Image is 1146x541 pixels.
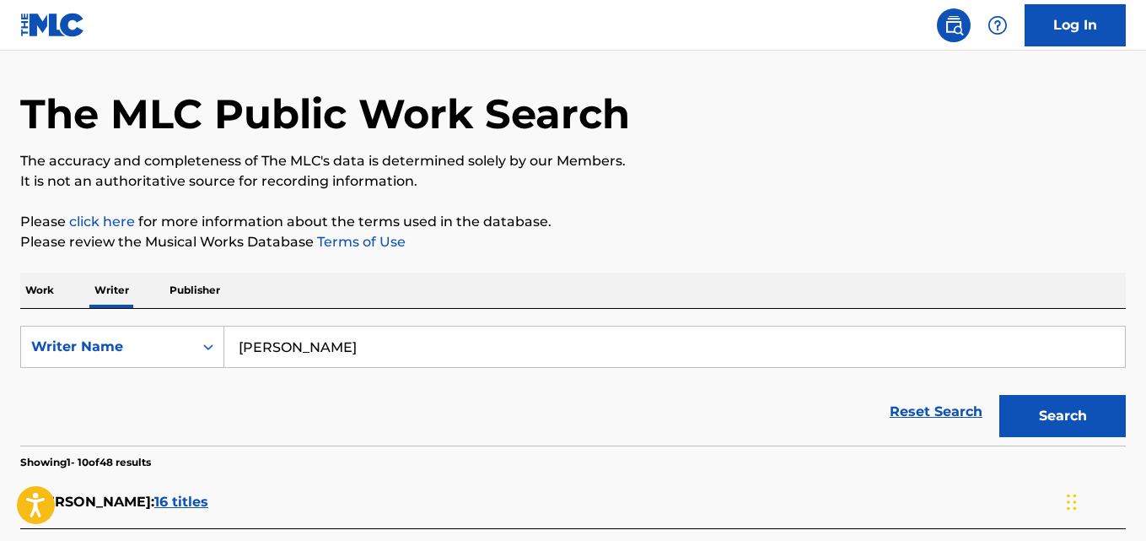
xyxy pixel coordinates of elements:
[164,273,225,308] p: Publisher
[20,151,1126,171] p: The accuracy and completeness of The MLC's data is determined solely by our Members.
[20,326,1126,446] form: Search Form
[1025,4,1126,46] a: Log In
[981,8,1014,42] div: Help
[314,234,406,250] a: Terms of Use
[1067,477,1077,527] div: Drag
[20,455,151,470] p: Showing 1 - 10 of 48 results
[20,89,630,139] h1: The MLC Public Work Search
[999,395,1126,437] button: Search
[937,8,971,42] a: Public Search
[31,337,183,357] div: Writer Name
[69,214,135,230] a: click here
[20,171,1126,192] p: It is not an authoritative source for recording information.
[89,273,134,308] p: Writer
[1062,460,1146,541] iframe: Chat Widget
[881,393,991,430] a: Reset Search
[154,494,208,510] span: 16 titles
[944,15,964,35] img: search
[20,232,1126,252] p: Please review the Musical Works Database
[987,15,1008,35] img: help
[20,13,85,37] img: MLC Logo
[20,212,1126,232] p: Please for more information about the terms used in the database.
[20,273,59,308] p: Work
[30,494,154,510] span: [PERSON_NAME] :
